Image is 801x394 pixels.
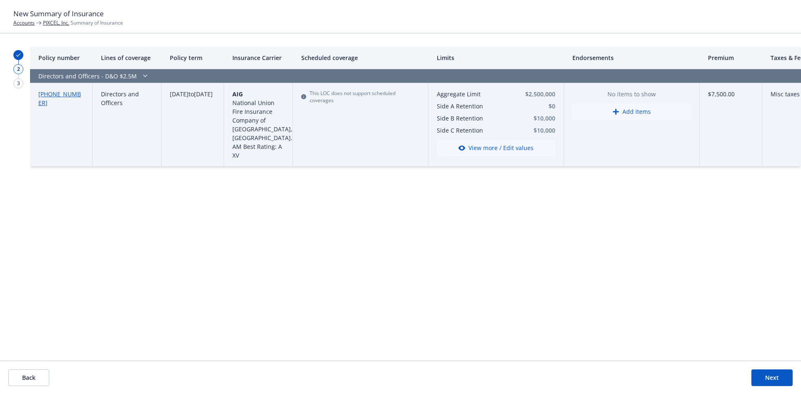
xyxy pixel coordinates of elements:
div: to [161,83,224,167]
button: Side C Retention [437,126,510,135]
span: AM Best Rating: A XV [232,143,282,159]
button: Resize column [286,47,293,69]
button: Side A Retention [437,102,510,110]
a: Accounts [13,19,35,26]
button: Resize column [557,47,564,69]
button: Aggregate Limit [437,90,510,98]
div: Limits [428,47,564,69]
button: Resize column [756,47,762,69]
div: Directors and Officers [93,83,161,167]
div: This LOC does not support scheduled coverages [301,90,420,104]
button: View more / Edit values [437,140,555,156]
div: Policy term [161,47,224,69]
button: Resize column [155,47,161,69]
div: Endorsements [564,47,700,69]
button: Add items [572,103,691,120]
span: No items to show [572,90,691,98]
div: Lines of coverage [93,47,161,69]
span: Summary of Insurance [43,19,123,26]
button: $10,000 [514,114,556,123]
div: Insurance Carrier [224,47,293,69]
span: National Union Fire Insurance Company of [GEOGRAPHIC_DATA], [GEOGRAPHIC_DATA]. [232,99,292,142]
span: [DATE] [170,90,189,98]
div: Policy number [30,47,93,69]
div: $7,500.00 [700,83,762,167]
button: Resize column [422,47,428,69]
button: Side B Retention [437,114,510,123]
button: Resize column [693,47,700,69]
button: $0 [514,102,556,110]
span: [DATE] [194,90,213,98]
button: Resize column [217,47,224,69]
span: AIG [232,90,243,98]
div: Directors and Officers - D&O $2.5M [30,69,564,83]
div: Premium [700,47,762,69]
div: 2 [13,64,23,74]
div: Scheduled coverage [293,47,428,69]
button: Resize column [86,47,93,69]
button: $10,000 [514,126,556,135]
button: Next [751,369,793,386]
h1: New Summary of Insurance [13,8,788,19]
a: PIXCEL, Inc. [43,19,69,26]
a: [PHONE_NUMBER] [38,90,81,107]
div: 3 [13,78,23,88]
button: $2,500,000 [514,90,556,98]
button: Back [8,369,49,386]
